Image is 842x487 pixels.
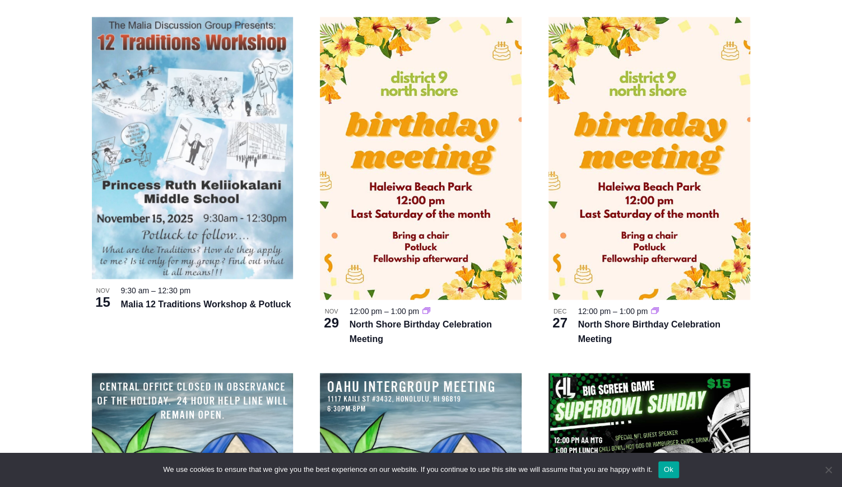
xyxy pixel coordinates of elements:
span: Nov [92,286,114,296]
time: 1:00 pm [619,307,648,316]
time: 9:30 am [121,286,150,295]
span: 29 [320,313,342,333]
span: We use cookies to ensure that we give you the best experience on our website. If you continue to ... [163,464,652,475]
time: 12:30 pm [158,286,190,295]
a: Malia 12 Traditions Workshop & Potluck [121,299,291,309]
img: bday meeting flyer.JPG [548,17,750,299]
span: Dec [548,307,571,316]
span: – [151,286,156,295]
time: 12:00 pm [349,307,382,316]
a: Event series: North Shore Birthday Celebration Meeting [651,307,659,316]
time: 12:00 pm [578,307,610,316]
span: Nov [320,307,342,316]
img: Malia’s 12 Traditions Workshop flyer [92,17,294,279]
img: bday meeting flyer.JPG [320,17,522,299]
time: 1:00 pm [390,307,419,316]
span: 27 [548,313,571,333]
a: North Shore Birthday Celebration Meeting [349,320,491,344]
button: Ok [658,461,679,478]
span: – [384,307,389,316]
a: Event series: North Shore Birthday Celebration Meeting [422,307,430,316]
a: North Shore Birthday Celebration Meeting [578,320,720,344]
span: 15 [92,293,114,312]
span: – [613,307,617,316]
span: No [822,464,834,475]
